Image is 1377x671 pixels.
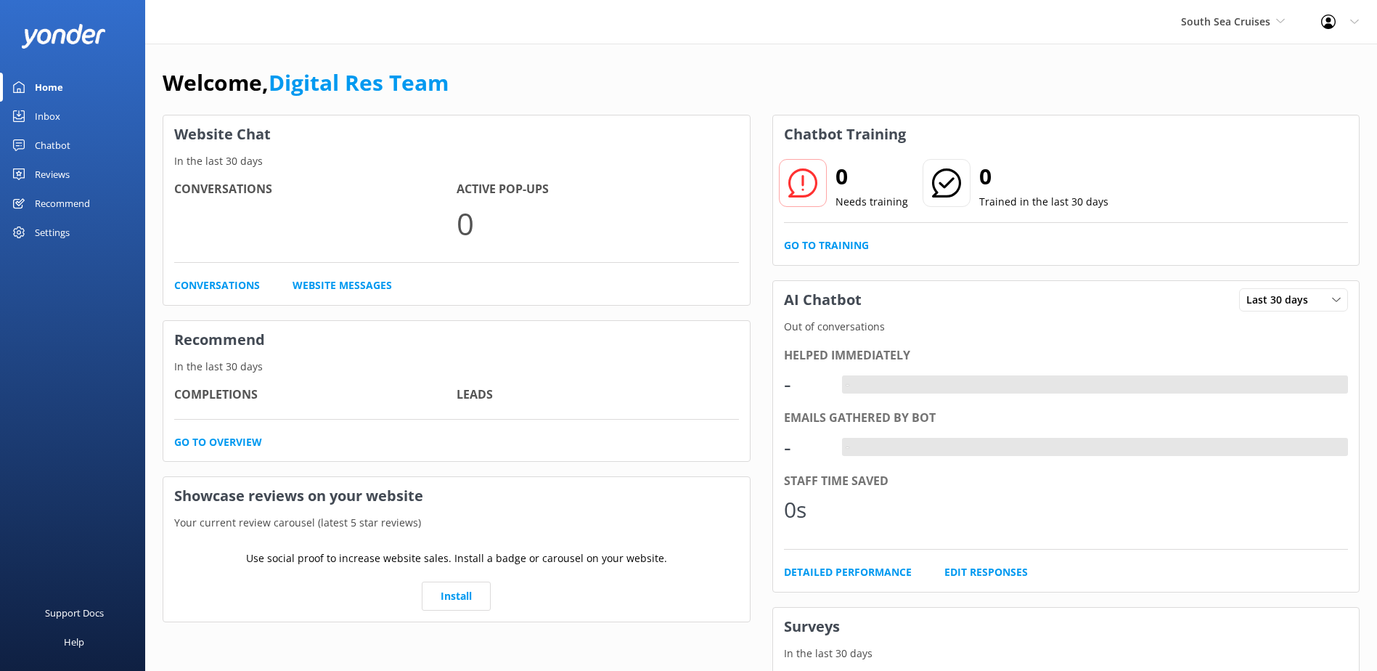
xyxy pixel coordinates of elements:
[35,131,70,160] div: Chatbot
[163,153,750,169] p: In the last 30 days
[45,598,104,627] div: Support Docs
[784,237,869,253] a: Go to Training
[784,564,912,580] a: Detailed Performance
[944,564,1028,580] a: Edit Responses
[163,359,750,375] p: In the last 30 days
[163,115,750,153] h3: Website Chat
[163,477,750,515] h3: Showcase reviews on your website
[35,189,90,218] div: Recommend
[163,65,449,100] h1: Welcome,
[174,434,262,450] a: Go to overview
[163,515,750,531] p: Your current review carousel (latest 5 star reviews)
[835,159,908,194] h2: 0
[773,319,1360,335] p: Out of conversations
[35,73,63,102] div: Home
[35,218,70,247] div: Settings
[842,375,853,394] div: -
[835,194,908,210] p: Needs training
[246,550,667,566] p: Use social proof to increase website sales. Install a badge or carousel on your website.
[784,430,828,465] div: -
[163,321,750,359] h3: Recommend
[293,277,392,293] a: Website Messages
[1181,15,1270,28] span: South Sea Cruises
[457,386,739,404] h4: Leads
[22,24,105,48] img: yonder-white-logo.png
[174,277,260,293] a: Conversations
[773,608,1360,646] h3: Surveys
[842,438,853,457] div: -
[979,194,1108,210] p: Trained in the last 30 days
[422,582,491,611] a: Install
[784,492,828,527] div: 0s
[457,199,739,248] p: 0
[979,159,1108,194] h2: 0
[1246,292,1317,308] span: Last 30 days
[269,68,449,97] a: Digital Res Team
[784,409,1349,428] div: Emails gathered by bot
[35,160,70,189] div: Reviews
[35,102,60,131] div: Inbox
[784,472,1349,491] div: Staff time saved
[773,646,1360,662] p: In the last 30 days
[174,180,457,199] h4: Conversations
[773,281,873,319] h3: AI Chatbot
[784,367,828,402] div: -
[174,386,457,404] h4: Completions
[773,115,917,153] h3: Chatbot Training
[64,627,84,656] div: Help
[784,346,1349,365] div: Helped immediately
[457,180,739,199] h4: Active Pop-ups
